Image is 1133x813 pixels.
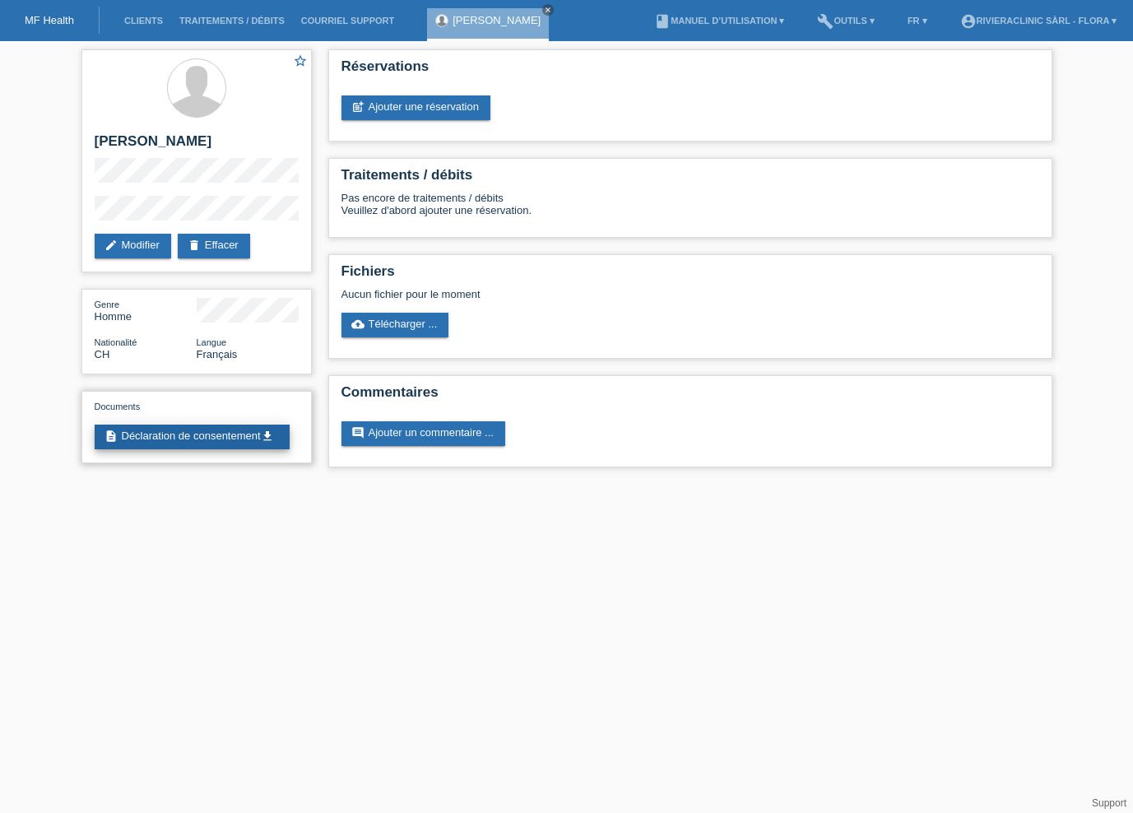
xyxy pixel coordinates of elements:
a: deleteEffacer [178,234,250,258]
i: description [104,430,118,443]
a: cloud_uploadTélécharger ... [341,313,449,337]
i: edit [104,239,118,252]
a: FR ▾ [899,16,936,26]
h2: [PERSON_NAME] [95,133,299,158]
a: MF Health [25,14,74,26]
h2: Traitements / débits [341,167,1039,192]
a: Clients [116,16,171,26]
a: close [542,4,554,16]
h2: Réservations [341,58,1039,83]
a: Support [1092,797,1126,809]
span: Langue [197,337,227,347]
a: descriptionDéclaration de consentementget_app [95,425,290,449]
i: cloud_upload [351,318,365,331]
i: account_circle [960,13,977,30]
a: commentAjouter un commentaire ... [341,421,505,446]
h2: Commentaires [341,384,1039,409]
i: book [654,13,671,30]
i: comment [351,426,365,439]
i: post_add [351,100,365,114]
span: Documents [95,402,141,411]
div: Pas encore de traitements / débits Veuillez d'abord ajouter une réservation. [341,192,1039,229]
a: [PERSON_NAME] [453,14,541,26]
i: get_app [261,430,274,443]
a: star_border [293,53,308,71]
a: buildOutils ▾ [809,16,882,26]
i: delete [188,239,201,252]
a: Courriel Support [293,16,402,26]
a: account_circleRIVIERAclinic Sàrl - Flora ▾ [952,16,1125,26]
i: star_border [293,53,308,68]
a: post_addAjouter une réservation [341,95,490,120]
span: Suisse [95,348,110,360]
div: Homme [95,298,197,323]
a: Traitements / débits [171,16,293,26]
span: Nationalité [95,337,137,347]
h2: Fichiers [341,263,1039,288]
span: Français [197,348,238,360]
a: bookManuel d’utilisation ▾ [646,16,792,26]
i: build [817,13,833,30]
i: close [544,6,552,14]
div: Aucun fichier pour le moment [341,288,844,300]
span: Genre [95,300,120,309]
a: editModifier [95,234,171,258]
